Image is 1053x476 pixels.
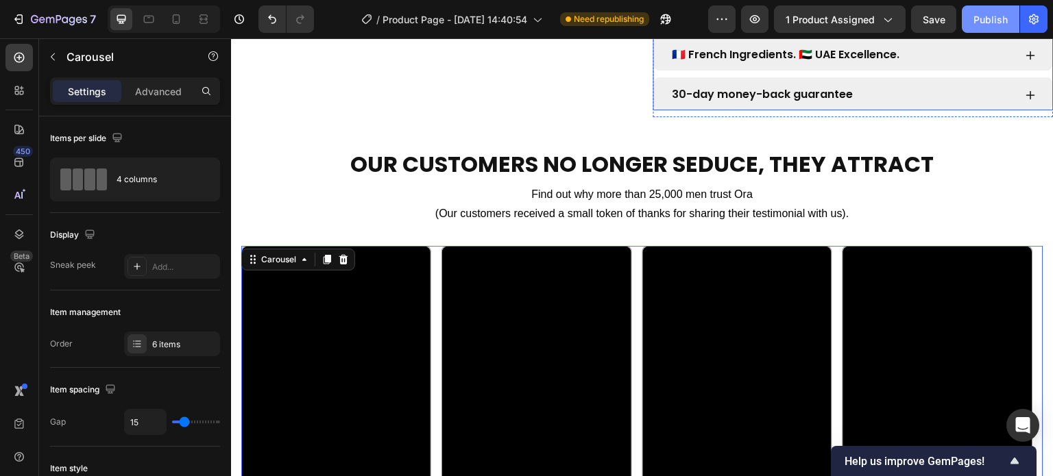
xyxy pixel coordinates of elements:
[12,147,811,166] p: Find out why more than 25,000 men trust Ora
[376,12,380,27] span: /
[50,462,88,475] div: Item style
[13,146,33,157] div: 450
[152,261,217,273] div: Add...
[441,47,622,66] p: 30-day money-back guarantee
[90,11,96,27] p: 7
[5,5,102,33] button: 7
[911,5,956,33] button: Save
[66,49,183,65] p: Carousel
[27,215,68,227] div: Carousel
[50,338,73,350] div: Order
[50,306,121,318] div: Item management
[383,12,527,27] span: Product Page - [DATE] 14:40:54
[774,5,906,33] button: 1 product assigned
[125,410,166,434] input: Auto
[612,208,801,460] video: Video
[50,129,125,148] div: Items per slide
[11,208,199,460] video: Video
[152,338,217,351] div: 6 items
[50,381,119,399] div: Item spacing
[211,208,400,460] video: Video
[574,13,644,25] span: Need republishing
[973,12,1008,27] div: Publish
[50,226,98,245] div: Display
[258,5,314,33] div: Undo/Redo
[962,5,1019,33] button: Publish
[12,166,811,186] p: (Our customers received a small token of thanks for sharing their testimonial with us).
[923,14,945,25] span: Save
[135,84,182,99] p: Advanced
[412,208,601,460] video: Video
[231,38,1053,476] iframe: Design area
[10,251,33,262] div: Beta
[845,453,1023,469] button: Show survey - Help us improve GemPages!
[845,455,1006,468] span: Help us improve GemPages!
[50,416,66,428] div: Gap
[1006,409,1039,442] div: Open Intercom Messenger
[50,259,96,271] div: Sneak peek
[68,84,106,99] p: Settings
[786,12,875,27] span: 1 product assigned
[119,110,703,141] strong: OUR CUSTOMERS NO LONGER SEDUCE, THEY ATTRACT
[117,164,200,195] div: 4 columns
